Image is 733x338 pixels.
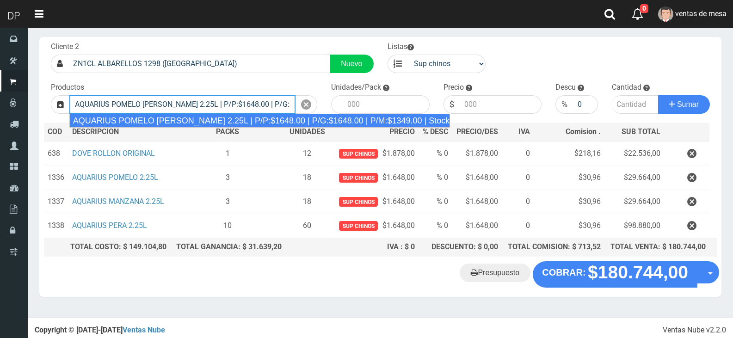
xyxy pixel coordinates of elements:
[502,141,533,166] td: 0
[677,100,699,108] span: Sumar
[389,127,415,137] span: PRECIO
[72,149,155,158] a: DOVE ROLLON ORIGINAL
[604,141,664,166] td: $22.536,00
[612,95,659,114] input: Cantidad
[44,166,68,190] td: 1336
[604,214,664,238] td: $98.880,00
[608,242,706,252] div: TOTAL VENTA: $ 180.744,00
[452,190,502,214] td: $1.648,00
[612,82,641,93] label: Cantidad
[388,42,414,52] label: Listas
[72,221,147,230] a: AQUARIUS PERA 2.25L
[588,263,688,283] strong: $180.744,00
[422,242,499,252] div: DESCUENTO: $ 0,00
[452,214,502,238] td: $1.648,00
[542,267,585,277] strong: COBRAR:
[452,141,502,166] td: $1.878,00
[123,326,165,334] a: Ventas Nube
[518,127,530,136] span: IVA
[44,141,68,166] td: 638
[44,190,68,214] td: 1337
[44,123,68,141] th: COD
[533,261,697,287] button: COBRAR: $180.744,00
[69,95,296,114] input: Introduzca el nombre del producto
[502,166,533,190] td: 0
[534,190,604,214] td: $30,96
[86,127,119,136] span: CRIPCION
[331,82,381,93] label: Unidades/Pack
[285,214,329,238] td: 60
[555,82,576,93] label: Descu
[285,166,329,190] td: 18
[419,166,452,190] td: % 0
[51,42,79,52] label: Cliente 2
[604,190,664,214] td: $29.664,00
[502,190,533,214] td: 0
[419,190,452,214] td: % 0
[460,95,542,114] input: 000
[604,166,664,190] td: $29.664,00
[72,173,158,182] a: AQUARIUS POMELO 2.25L
[174,242,282,252] div: TOTAL GANANCIA: $ 31.639,20
[51,82,84,93] label: Productos
[452,166,502,190] td: $1.648,00
[534,214,604,238] td: $30,96
[443,82,464,93] label: Precio
[419,141,452,166] td: % 0
[329,166,419,190] td: $1.648,00
[48,242,166,252] div: TOTAL COSTO: $ 149.104,80
[534,166,604,190] td: $30,96
[285,141,329,166] td: 12
[640,4,648,13] span: 0
[566,127,601,136] span: Comision .
[443,95,460,114] div: $
[170,190,285,214] td: 3
[68,123,170,141] th: DES
[663,325,726,336] div: Ventas Nube v2.2.0
[555,95,573,114] div: %
[285,190,329,214] td: 18
[170,141,285,166] td: 1
[343,95,430,114] input: 000
[573,95,597,114] input: 000
[534,141,604,166] td: $218,16
[329,214,419,238] td: $1.648,00
[339,221,377,231] span: Sup chinos
[170,214,285,238] td: 10
[72,197,164,206] a: AQUARIUS MANZANA 2.25L
[289,242,415,252] div: IVA : $ 0
[339,149,377,159] span: Sup chinos
[502,214,533,238] td: 0
[658,6,673,22] img: User Image
[329,190,419,214] td: $1.648,00
[35,326,165,334] strong: Copyright © [DATE]-[DATE]
[423,127,448,136] span: % DESC
[330,55,373,73] a: Nuevo
[44,214,68,238] td: 1338
[69,114,450,128] div: AQUARIUS POMELO [PERSON_NAME] 2.25L | P/P:$1648.00 | P/G:$1648.00 | P/M:$1349.00 | Stock:-7715
[285,123,329,141] th: UNIDADES
[339,197,377,207] span: Sup chinos
[339,173,377,183] span: Sup chinos
[505,242,600,252] div: TOTAL COMISION: $ 713,52
[170,123,285,141] th: PACKS
[329,141,419,166] td: $1.878,00
[675,9,727,18] span: ventas de mesa
[68,55,330,73] input: Consumidor Final
[460,264,530,282] a: Presupuesto
[419,214,452,238] td: % 0
[456,127,498,136] span: PRECIO/DES
[622,127,660,137] span: SUB TOTAL
[658,95,710,114] button: Sumar
[170,166,285,190] td: 3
